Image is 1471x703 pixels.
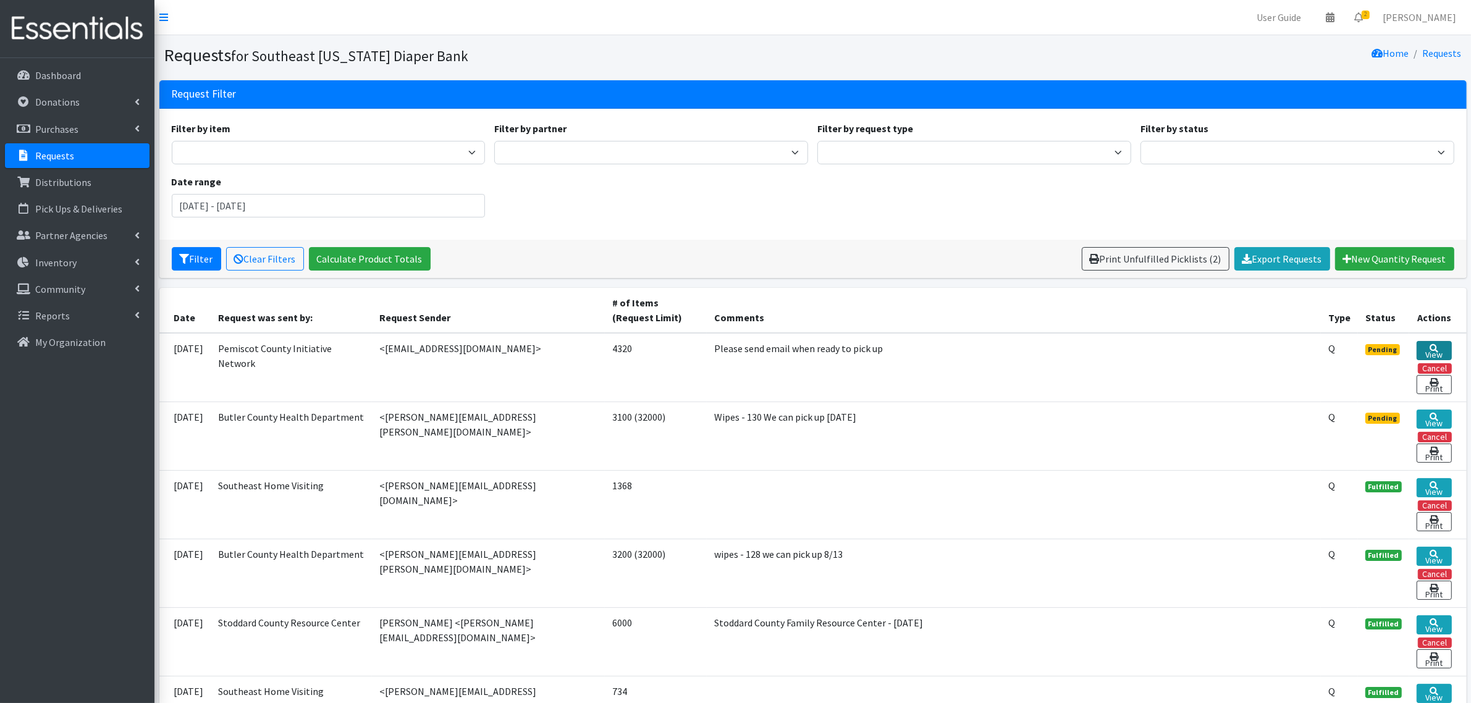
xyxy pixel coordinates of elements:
[605,607,707,676] td: 6000
[1362,11,1370,19] span: 2
[1417,684,1451,703] a: View
[35,256,77,269] p: Inventory
[1417,478,1451,497] a: View
[605,288,707,333] th: # of Items (Request Limit)
[5,223,150,248] a: Partner Agencies
[1423,47,1462,59] a: Requests
[159,288,211,333] th: Date
[1321,288,1358,333] th: Type
[172,174,222,189] label: Date range
[5,303,150,328] a: Reports
[1418,569,1452,579] button: Cancel
[5,143,150,168] a: Requests
[172,121,231,136] label: Filter by item
[707,333,1321,402] td: Please send email when ready to pick up
[1365,481,1402,492] span: Fulfilled
[5,170,150,195] a: Distributions
[226,247,304,271] a: Clear Filters
[35,176,91,188] p: Distributions
[159,333,211,402] td: [DATE]
[232,47,469,65] small: for Southeast [US_STATE] Diaper Bank
[1328,617,1335,629] abbr: Quantity
[35,96,80,108] p: Donations
[5,330,150,355] a: My Organization
[372,470,605,539] td: <[PERSON_NAME][EMAIL_ADDRESS][DOMAIN_NAME]>
[1373,5,1466,30] a: [PERSON_NAME]
[1335,247,1454,271] a: New Quantity Request
[35,69,81,82] p: Dashboard
[1417,547,1451,566] a: View
[707,539,1321,607] td: wipes - 128 we can pick up 8/13
[1140,121,1208,136] label: Filter by status
[1328,548,1335,560] abbr: Quantity
[372,288,605,333] th: Request Sender
[5,117,150,141] a: Purchases
[1365,413,1401,424] span: Pending
[211,402,372,470] td: Butler County Health Department
[1082,247,1229,271] a: Print Unfulfilled Picklists (2)
[159,539,211,607] td: [DATE]
[494,121,567,136] label: Filter by partner
[1365,344,1401,355] span: Pending
[309,247,431,271] a: Calculate Product Totals
[35,123,78,135] p: Purchases
[1417,444,1451,463] a: Print
[1417,512,1451,531] a: Print
[172,88,237,101] h3: Request Filter
[1365,550,1402,561] span: Fulfilled
[372,402,605,470] td: <[PERSON_NAME][EMAIL_ADDRESS][PERSON_NAME][DOMAIN_NAME]>
[1328,479,1335,492] abbr: Quantity
[1234,247,1330,271] a: Export Requests
[164,44,809,66] h1: Requests
[1409,288,1466,333] th: Actions
[1418,500,1452,511] button: Cancel
[5,90,150,114] a: Donations
[1417,410,1451,429] a: View
[1417,581,1451,600] a: Print
[1418,432,1452,442] button: Cancel
[35,309,70,322] p: Reports
[211,470,372,539] td: Southeast Home Visiting
[5,8,150,49] img: HumanEssentials
[372,607,605,676] td: [PERSON_NAME] <[PERSON_NAME][EMAIL_ADDRESS][DOMAIN_NAME]>
[5,250,150,275] a: Inventory
[211,607,372,676] td: Stoddard County Resource Center
[172,194,486,217] input: January 1, 2011 - December 31, 2011
[159,470,211,539] td: [DATE]
[5,63,150,88] a: Dashboard
[1328,685,1335,697] abbr: Quantity
[35,336,106,348] p: My Organization
[35,203,122,215] p: Pick Ups & Deliveries
[159,402,211,470] td: [DATE]
[1417,375,1451,394] a: Print
[35,283,85,295] p: Community
[817,121,913,136] label: Filter by request type
[5,196,150,221] a: Pick Ups & Deliveries
[211,333,372,402] td: Pemiscot County Initiative Network
[707,288,1321,333] th: Comments
[1365,687,1402,698] span: Fulfilled
[5,277,150,301] a: Community
[605,539,707,607] td: 3200 (32000)
[707,607,1321,676] td: Stoddard County Family Resource Center - [DATE]
[172,247,221,271] button: Filter
[35,229,107,242] p: Partner Agencies
[35,149,74,162] p: Requests
[159,607,211,676] td: [DATE]
[372,333,605,402] td: <[EMAIL_ADDRESS][DOMAIN_NAME]>
[605,470,707,539] td: 1368
[605,402,707,470] td: 3100 (32000)
[1418,638,1452,648] button: Cancel
[211,539,372,607] td: Butler County Health Department
[707,402,1321,470] td: Wipes - 130 We can pick up [DATE]
[1418,363,1452,374] button: Cancel
[1247,5,1311,30] a: User Guide
[1344,5,1373,30] a: 2
[1365,618,1402,629] span: Fulfilled
[1328,411,1335,423] abbr: Quantity
[605,333,707,402] td: 4320
[1417,341,1451,360] a: View
[1358,288,1410,333] th: Status
[1372,47,1409,59] a: Home
[211,288,372,333] th: Request was sent by:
